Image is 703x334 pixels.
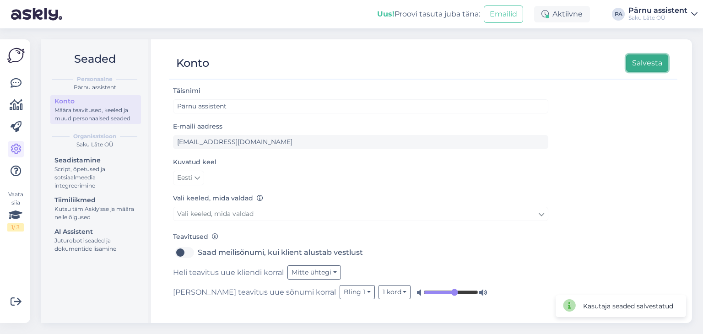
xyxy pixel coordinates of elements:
div: Saku Läte OÜ [628,14,687,22]
h2: Seaded [49,50,141,68]
button: Emailid [484,5,523,23]
div: Kasutaja seaded salvestatud [583,302,673,311]
div: Pärnu assistent [628,7,687,14]
button: 1 kord [379,285,411,299]
div: Määra teavitused, keeled ja muud personaalsed seaded [54,106,137,123]
div: Kutsu tiim Askly'sse ja määra neile õigused [54,205,137,221]
div: Heli teavitus uue kliendi korral [173,265,548,280]
button: Salvesta [626,54,668,72]
button: Bling 1 [340,285,375,299]
div: AI Assistent [54,227,137,237]
div: 1 / 3 [7,223,24,232]
div: Saku Läte OÜ [49,140,141,149]
img: Askly Logo [7,47,25,64]
div: [PERSON_NAME] teavitus uue sõnumi korral [173,285,548,299]
div: Aktiivne [534,6,590,22]
label: Täisnimi [173,86,200,96]
div: PA [612,8,625,21]
label: Vali keeled, mida valdad [173,194,263,203]
div: Proovi tasuta juba täna: [377,9,480,20]
b: Uus! [377,10,395,18]
a: Eesti [173,171,204,185]
a: KontoMäära teavitused, keeled ja muud personaalsed seaded [50,95,141,124]
a: AI AssistentJuturoboti seaded ja dokumentide lisamine [50,226,141,254]
label: E-maili aadress [173,122,222,131]
div: Konto [54,97,137,106]
div: Konto [176,54,209,72]
a: Vali keeled, mida valdad [173,207,548,221]
b: Organisatsioon [73,132,116,140]
div: Juturoboti seaded ja dokumentide lisamine [54,237,137,253]
span: Vali keeled, mida valdad [177,210,254,218]
div: Seadistamine [54,156,137,165]
input: Sisesta nimi [173,99,548,113]
label: Kuvatud keel [173,157,216,167]
div: Tiimiliikmed [54,195,137,205]
b: Personaalne [77,75,113,83]
a: SeadistamineScript, õpetused ja sotsiaalmeedia integreerimine [50,154,141,191]
label: Saad meilisõnumi, kui klient alustab vestlust [198,245,363,260]
div: Script, õpetused ja sotsiaalmeedia integreerimine [54,165,137,190]
input: Sisesta e-maili aadress [173,135,548,149]
a: Pärnu assistentSaku Läte OÜ [628,7,698,22]
div: Pärnu assistent [49,83,141,92]
label: Teavitused [173,232,218,242]
div: Vaata siia [7,190,24,232]
button: Mitte ühtegi [287,265,341,280]
a: TiimiliikmedKutsu tiim Askly'sse ja määra neile õigused [50,194,141,223]
span: Eesti [177,173,193,183]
